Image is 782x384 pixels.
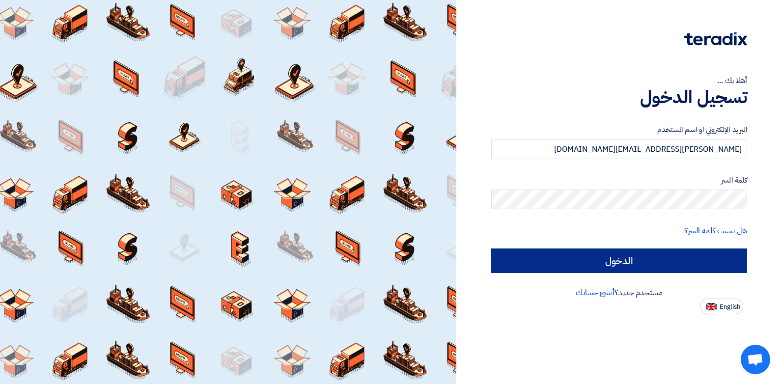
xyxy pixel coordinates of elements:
[491,248,747,273] input: الدخول
[491,287,747,299] div: مستخدم جديد؟
[706,303,717,310] img: en-US.png
[491,124,747,136] label: البريد الإلكتروني او اسم المستخدم
[720,303,740,310] span: English
[741,345,770,374] div: Open chat
[684,32,747,46] img: Teradix logo
[491,175,747,186] label: كلمة السر
[491,139,747,159] input: أدخل بريد العمل الإلكتروني او اسم المستخدم الخاص بك ...
[684,225,747,237] a: هل نسيت كلمة السر؟
[576,287,614,299] a: أنشئ حسابك
[491,75,747,86] div: أهلا بك ...
[700,299,743,314] button: English
[491,86,747,108] h1: تسجيل الدخول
